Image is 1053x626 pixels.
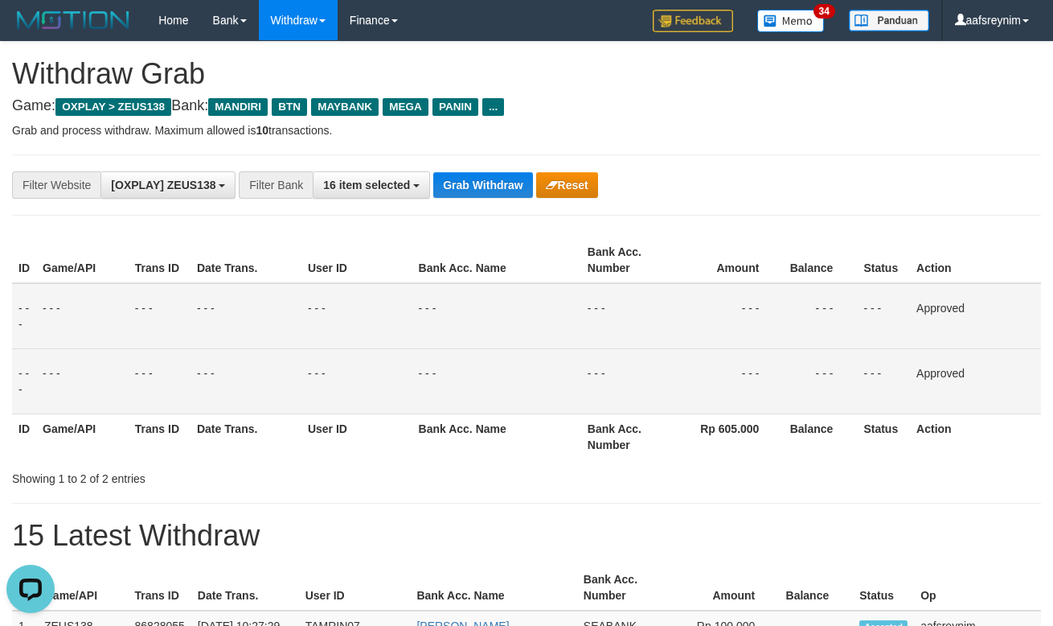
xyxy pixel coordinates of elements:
img: Button%20Memo.svg [757,10,825,32]
th: Balance [783,237,857,283]
th: Game/API [36,414,129,459]
td: - - - [783,348,857,414]
span: BTN [272,98,307,116]
td: - - - [412,348,581,414]
th: Amount [671,565,779,611]
img: Feedback.jpg [653,10,733,32]
th: Trans ID [129,237,191,283]
td: - - - [857,348,910,414]
div: Filter Website [12,171,100,199]
td: - - - [36,283,129,349]
td: - - - [857,283,910,349]
td: - - - [412,283,581,349]
span: OXPLAY > ZEUS138 [55,98,171,116]
th: Action [910,237,1041,283]
th: Status [857,237,910,283]
button: Grab Withdraw [433,172,532,198]
th: Trans ID [129,414,191,459]
th: Op [914,565,1041,611]
td: - - - [191,348,301,414]
span: PANIN [432,98,478,116]
th: User ID [299,565,411,611]
th: Date Trans. [191,237,301,283]
th: ID [12,414,36,459]
th: Rp 605.000 [674,414,783,459]
p: Grab and process withdraw. Maximum allowed is transactions. [12,122,1041,138]
button: Reset [536,172,598,198]
th: Amount [674,237,783,283]
td: - - - [301,348,412,414]
th: Bank Acc. Name [410,565,576,611]
td: - - - [581,348,674,414]
button: [OXPLAY] ZEUS138 [100,171,236,199]
span: MAYBANK [311,98,379,116]
h1: Withdraw Grab [12,58,1041,90]
td: - - - [191,283,301,349]
th: Bank Acc. Number [581,414,674,459]
td: - - - [783,283,857,349]
span: MANDIRI [208,98,268,116]
th: ID [12,237,36,283]
td: Approved [910,348,1041,414]
td: - - - [12,283,36,349]
div: Filter Bank [239,171,313,199]
th: User ID [301,414,412,459]
td: - - - [581,283,674,349]
th: Trans ID [129,565,191,611]
th: Bank Acc. Number [577,565,671,611]
th: Date Trans. [191,565,299,611]
td: - - - [36,348,129,414]
span: 34 [813,4,835,19]
td: - - - [129,348,191,414]
th: Status [853,565,914,611]
th: Game/API [36,237,129,283]
th: Action [910,414,1041,459]
th: User ID [301,237,412,283]
th: Date Trans. [191,414,301,459]
td: - - - [129,283,191,349]
h4: Game: Bank: [12,98,1041,114]
button: 16 item selected [313,171,430,199]
span: [OXPLAY] ZEUS138 [111,179,215,192]
div: Showing 1 to 2 of 2 entries [12,464,427,487]
h1: 15 Latest Withdraw [12,520,1041,552]
td: - - - [12,348,36,414]
th: Balance [779,565,853,611]
button: Open LiveChat chat widget [6,6,55,55]
span: MEGA [383,98,428,116]
th: Bank Acc. Number [581,237,674,283]
span: 16 item selected [323,179,410,192]
td: Approved [910,283,1041,349]
th: Bank Acc. Name [412,237,581,283]
td: - - - [674,348,783,414]
strong: 10 [256,124,268,137]
th: Bank Acc. Name [412,414,581,459]
th: Balance [783,414,857,459]
td: - - - [301,283,412,349]
th: Status [857,414,910,459]
img: MOTION_logo.png [12,8,134,32]
td: - - - [674,283,783,349]
span: ... [482,98,504,116]
img: panduan.png [849,10,929,31]
th: Game/API [38,565,129,611]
